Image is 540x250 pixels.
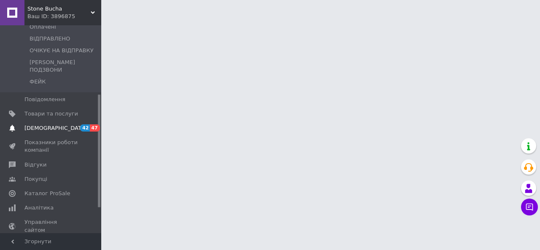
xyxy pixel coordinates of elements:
[30,35,70,43] span: ВІДПРАВЛЕНО
[27,13,101,20] div: Ваш ID: 3896875
[521,199,538,215] button: Чат з покупцем
[24,218,78,234] span: Управління сайтом
[24,204,54,212] span: Аналітика
[24,110,78,118] span: Товари та послуги
[24,190,70,197] span: Каталог ProSale
[24,175,47,183] span: Покупці
[80,124,90,132] span: 42
[90,124,100,132] span: 47
[30,59,99,74] span: [PERSON_NAME] ПОДЗВОНИ
[24,96,65,103] span: Повідомлення
[30,78,46,86] span: ФЕЙК
[30,47,94,54] span: ОЧІКУЄ НА ВІДПРАВКУ
[24,124,87,132] span: [DEMOGRAPHIC_DATA]
[30,23,56,31] span: Оплачені
[24,139,78,154] span: Показники роботи компанії
[27,5,91,13] span: Stone Bucha
[24,161,46,169] span: Відгуки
